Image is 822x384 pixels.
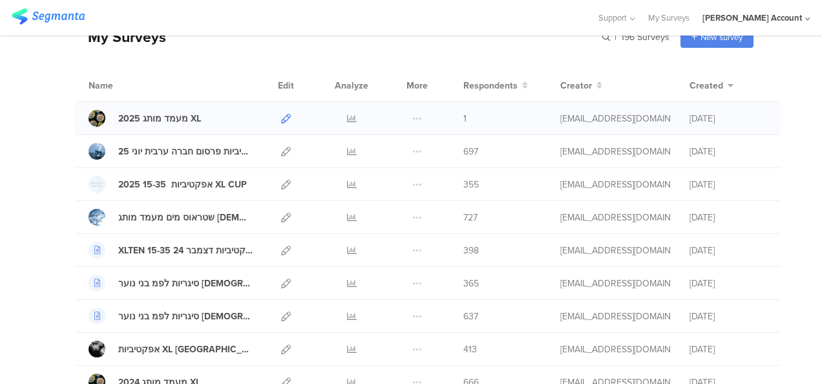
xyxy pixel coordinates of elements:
div: odelya@ifocus-r.com [560,277,670,290]
div: odelya@ifocus-r.com [560,244,670,257]
span: New survey [701,31,743,43]
div: [DATE] [690,343,767,356]
span: 398 [463,244,479,257]
a: סיגריות לפמ בני נוער [DEMOGRAPHIC_DATA] [89,308,253,325]
div: My Surveys [75,26,166,48]
div: Analyze [332,69,371,101]
span: Created [690,79,723,92]
div: [DATE] [690,310,767,323]
div: XLTEN 15-35 אפקטיביות דצמבר 24 [118,244,253,257]
a: 2025 מעמד מותג XL [89,110,201,127]
a: 2025 אפקטיביות 15-35 XL CUP [89,176,247,193]
div: 2025 מעמד מותג XL [118,112,201,125]
span: 413 [463,343,477,356]
div: 2025 אפקטיביות 15-35 XL CUP [118,178,247,191]
span: 697 [463,145,478,158]
div: odelya@ifocus-r.com [560,145,670,158]
span: 355 [463,178,479,191]
div: [DATE] [690,211,767,224]
span: 727 [463,211,478,224]
div: Edit [272,69,300,101]
div: שטראוס מים מעמד מותג ערבים ינואר 2025 [118,211,253,224]
span: Respondents [463,79,518,92]
div: [DATE] [690,145,767,158]
span: Support [598,12,627,24]
div: Name [89,79,166,92]
div: More [403,69,431,101]
span: 196 Surveys [621,30,669,44]
button: Respondents [463,79,528,92]
div: odelya@ifocus-r.com [560,310,670,323]
div: odelya@ifocus-r.com [560,211,670,224]
a: שטראוס מים מעמד מותג [DEMOGRAPHIC_DATA] ינואר 2025 [89,209,253,226]
div: שטראוס מים אפקטיביות פרסום חברה ערבית יוני 25 [118,145,253,158]
button: Creator [560,79,602,92]
div: סיגריות לפמ בני נוער ערבים [118,277,253,290]
a: XLTEN 15-35 אפקטיביות דצמבר 24 [89,242,253,259]
div: [PERSON_NAME] Account [702,12,802,24]
div: odelya@ifocus-r.com [560,343,670,356]
span: | [613,30,618,44]
div: [DATE] [690,112,767,125]
span: 365 [463,277,479,290]
div: [DATE] [690,277,767,290]
a: סיגריות לפמ בני נוער [DEMOGRAPHIC_DATA] [89,275,253,292]
span: Creator [560,79,592,92]
div: אפקטיביות XL dubai מגזר ערבי 15-35 2024 [118,343,253,356]
a: אפקטיביות XL [GEOGRAPHIC_DATA] מגזר ערבי 15-35 2024 [89,341,253,357]
img: segmanta logo [12,8,85,25]
div: [DATE] [690,178,767,191]
div: odelya@ifocus-r.com [560,112,670,125]
span: 637 [463,310,478,323]
div: [DATE] [690,244,767,257]
div: סיגריות לפמ בני נוער יהודים [118,310,253,323]
span: 1 [463,112,467,125]
a: שטראוס מים אפקטיביות פרסום חברה ערבית יוני 25 [89,143,253,160]
button: Created [690,79,733,92]
div: odelya@ifocus-r.com [560,178,670,191]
